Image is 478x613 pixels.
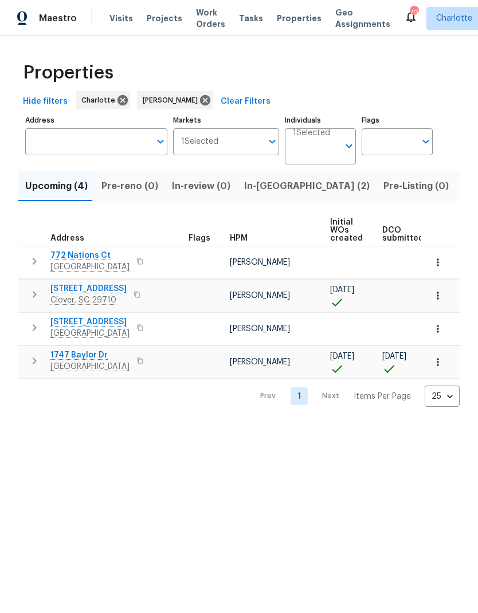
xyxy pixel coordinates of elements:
[23,95,68,109] span: Hide filters
[410,7,418,18] div: 70
[244,178,370,194] span: In-[GEOGRAPHIC_DATA] (2)
[362,117,433,124] label: Flags
[137,91,213,109] div: [PERSON_NAME]
[230,258,290,266] span: [PERSON_NAME]
[436,13,472,24] span: Charlotte
[196,7,225,30] span: Work Orders
[81,95,120,106] span: Charlotte
[330,218,363,242] span: Initial WOs created
[330,352,354,360] span: [DATE]
[230,325,290,333] span: [PERSON_NAME]
[147,13,182,24] span: Projects
[152,133,169,150] button: Open
[109,13,133,24] span: Visits
[285,117,356,124] label: Individuals
[39,13,77,24] span: Maestro
[277,13,322,24] span: Properties
[76,91,130,109] div: Charlotte
[264,133,280,150] button: Open
[382,226,424,242] span: DCO submitted
[230,292,290,300] span: [PERSON_NAME]
[50,234,84,242] span: Address
[418,133,434,150] button: Open
[25,178,88,194] span: Upcoming (4)
[173,117,280,124] label: Markets
[216,91,275,112] button: Clear Filters
[230,234,248,242] span: HPM
[354,391,411,402] p: Items Per Page
[383,178,449,194] span: Pre-Listing (0)
[330,286,354,294] span: [DATE]
[249,386,460,407] nav: Pagination Navigation
[23,67,113,78] span: Properties
[382,352,406,360] span: [DATE]
[230,358,290,366] span: [PERSON_NAME]
[293,128,330,138] span: 1 Selected
[18,91,72,112] button: Hide filters
[172,178,230,194] span: In-review (0)
[101,178,158,194] span: Pre-reno (0)
[239,14,263,22] span: Tasks
[189,234,210,242] span: Flags
[425,382,460,411] div: 25
[291,387,308,405] a: Goto page 1
[221,95,271,109] span: Clear Filters
[335,7,390,30] span: Geo Assignments
[25,117,167,124] label: Address
[181,137,218,147] span: 1 Selected
[341,138,357,154] button: Open
[143,95,202,106] span: [PERSON_NAME]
